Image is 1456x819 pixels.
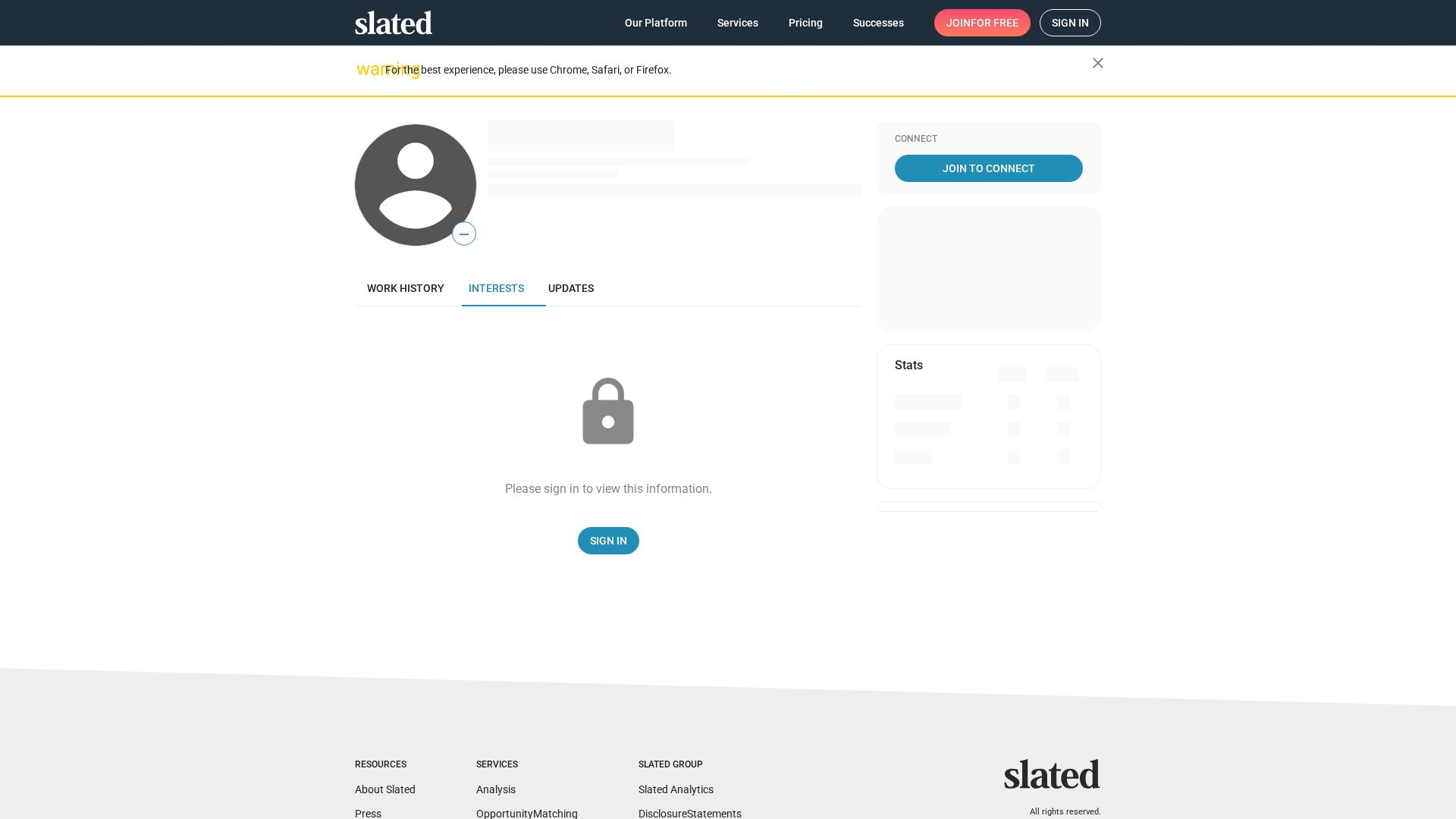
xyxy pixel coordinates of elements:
[705,9,770,36] a: Services
[505,481,712,497] div: Please sign in to view this information.
[639,783,714,795] a: Slated Analytics
[1052,10,1089,36] span: Sign in
[613,9,699,36] a: Our Platform
[590,527,627,554] span: Sign In
[853,9,904,36] span: Successes
[625,9,687,36] span: Our Platform
[639,759,742,771] div: Slated Group
[453,224,475,244] span: —
[841,9,916,36] a: Successes
[385,60,1092,80] div: For the best experience, please use Chrome, Safari, or Firefox.
[895,133,1083,146] div: Connect
[1040,9,1101,36] a: Sign in
[355,783,416,795] a: About Slated
[356,60,375,78] mat-icon: warning
[946,9,1018,36] span: Join
[717,9,758,36] span: Services
[898,155,1080,182] span: Join To Connect
[570,375,646,450] mat-icon: lock
[536,270,606,306] a: Updates
[1089,54,1107,72] mat-icon: close
[367,282,444,294] span: Work history
[476,783,516,795] a: Analysis
[457,270,536,306] a: Interests
[355,270,457,306] a: Work history
[777,9,835,36] a: Pricing
[469,282,524,294] span: Interests
[971,9,1018,36] span: for free
[476,759,578,771] div: Services
[895,357,923,373] mat-card-title: Stats
[789,9,823,36] span: Pricing
[895,155,1083,182] a: Join To Connect
[934,9,1031,36] a: Joinfor free
[548,282,594,294] span: Updates
[355,759,416,771] div: Resources
[578,527,639,554] a: Sign In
